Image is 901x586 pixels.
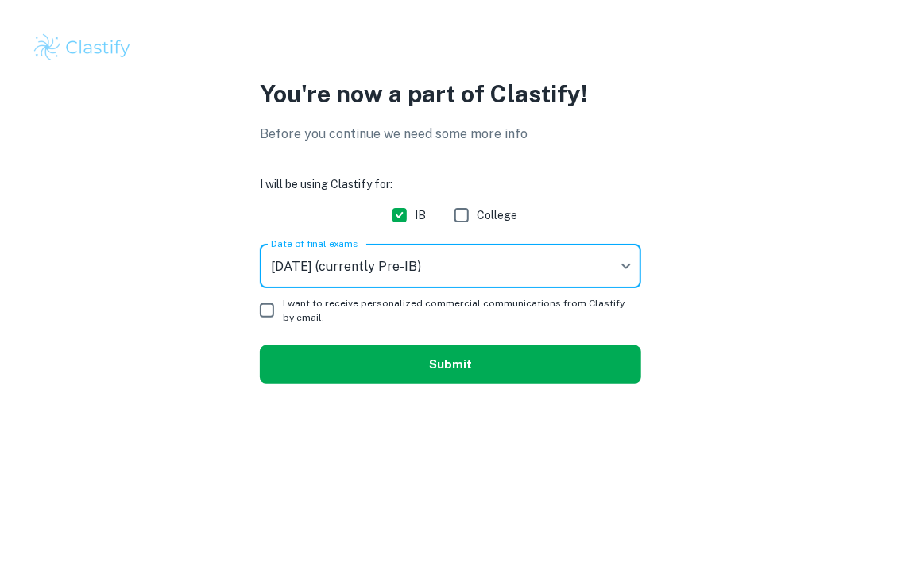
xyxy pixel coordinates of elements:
[260,244,641,288] div: [DATE] (currently Pre-IB)
[260,175,641,193] h6: I will be using Clastify for:
[32,32,869,64] a: Clastify logo
[260,345,641,384] button: Submit
[260,76,641,112] p: You're now a part of Clastify!
[283,296,628,325] span: I want to receive personalized commercial communications from Clastify by email.
[260,125,641,144] p: Before you continue we need some more info
[416,206,427,224] span: IB
[32,32,133,64] img: Clastify logo
[478,206,518,224] span: College
[271,237,358,250] label: Date of final exams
